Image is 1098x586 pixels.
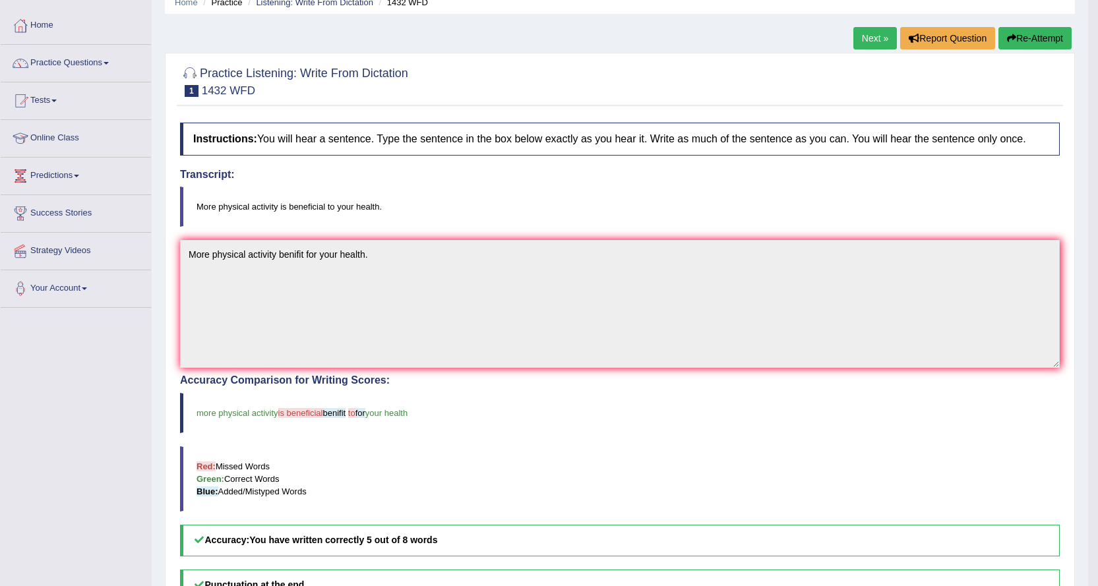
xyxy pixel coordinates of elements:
[355,408,365,418] span: for
[1,158,151,190] a: Predictions
[180,374,1060,386] h4: Accuracy Comparison for Writing Scores:
[900,27,995,49] button: Report Question
[322,408,346,418] span: benifit
[180,123,1060,156] h4: You will hear a sentence. Type the sentence in the box below exactly as you hear it. Write as muc...
[197,461,216,471] b: Red:
[197,474,224,484] b: Green:
[1,45,151,78] a: Practice Questions
[202,84,255,97] small: 1432 WFD
[180,187,1060,227] blockquote: More physical activity is beneficial to your health.
[365,408,408,418] span: your health
[180,169,1060,181] h4: Transcript:
[1,82,151,115] a: Tests
[180,525,1060,556] h5: Accuracy:
[278,408,323,418] span: is beneficial
[1,120,151,153] a: Online Class
[197,408,278,418] span: more physical activity
[348,408,355,418] span: to
[193,133,257,144] b: Instructions:
[998,27,1072,49] button: Re-Attempt
[1,233,151,266] a: Strategy Videos
[1,270,151,303] a: Your Account
[1,195,151,228] a: Success Stories
[249,535,437,545] b: You have written correctly 5 out of 8 words
[180,64,408,97] h2: Practice Listening: Write From Dictation
[197,486,218,496] b: Blue:
[853,27,897,49] a: Next »
[185,85,198,97] span: 1
[180,446,1060,512] blockquote: Missed Words Correct Words Added/Mistyped Words
[1,7,151,40] a: Home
